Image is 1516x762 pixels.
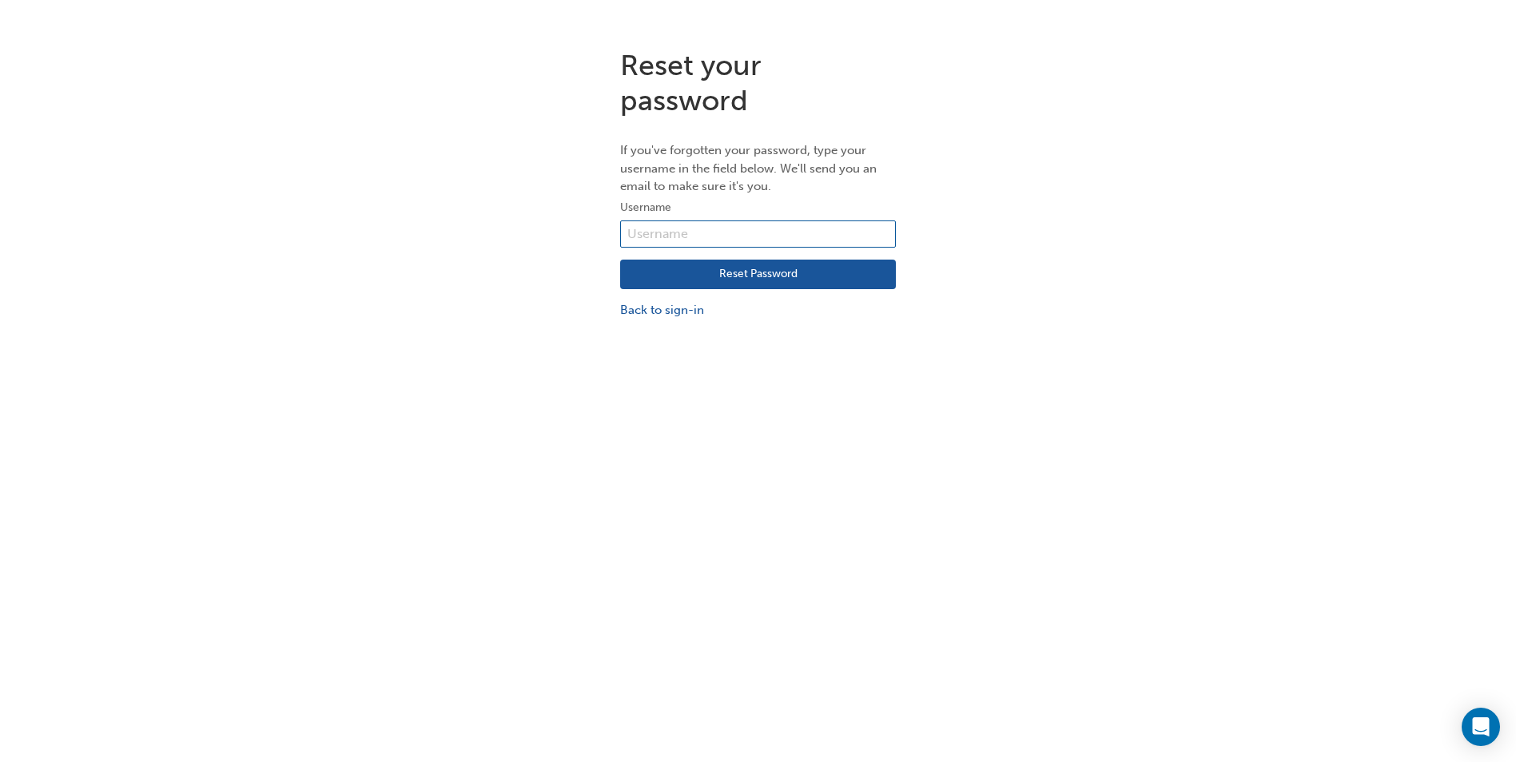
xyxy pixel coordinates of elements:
a: Back to sign-in [620,301,896,319]
h1: Reset your password [620,48,896,117]
div: Open Intercom Messenger [1462,708,1500,746]
input: Username [620,220,896,248]
p: If you've forgotten your password, type your username in the field below. We'll send you an email... [620,141,896,196]
label: Username [620,198,896,217]
button: Reset Password [620,260,896,290]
